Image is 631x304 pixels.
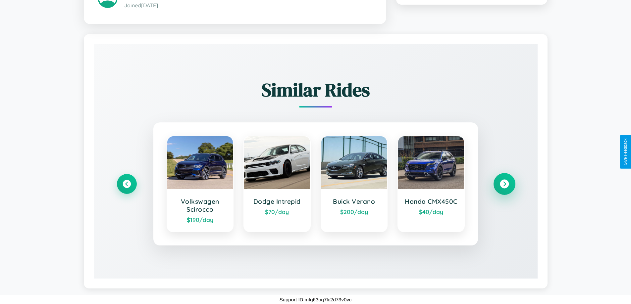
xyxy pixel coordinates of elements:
h3: Honda CMX450C [405,197,457,205]
h3: Dodge Intrepid [251,197,303,205]
h2: Similar Rides [117,77,514,103]
div: $ 190 /day [174,216,227,223]
p: Support ID: mfg63oq7lc2d73v0vc [280,295,352,304]
div: Give Feedback [623,139,628,165]
div: $ 40 /day [405,208,457,215]
h3: Buick Verano [328,197,381,205]
div: $ 200 /day [328,208,381,215]
a: Buick Verano$200/day [321,136,388,232]
h3: Volkswagen Scirocco [174,197,227,213]
a: Volkswagen Scirocco$190/day [167,136,234,232]
a: Dodge Intrepid$70/day [243,136,311,232]
div: $ 70 /day [251,208,303,215]
a: Honda CMX450C$40/day [397,136,465,232]
p: Joined [DATE] [124,1,372,10]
